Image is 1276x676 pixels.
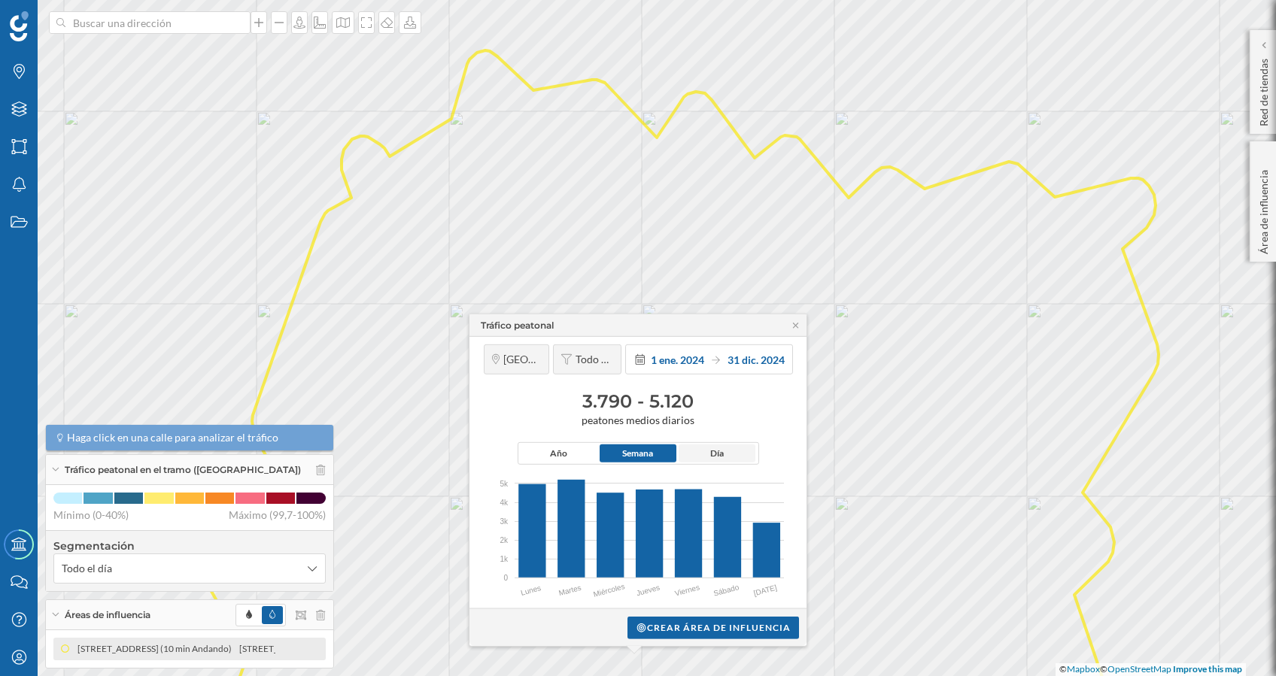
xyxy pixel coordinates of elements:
span: 3k [500,516,508,527]
div: [STREET_ADDRESS] (10 min Andando) [239,641,401,656]
span: Soporte [30,11,84,24]
img: Geoblink Logo [10,11,29,41]
text: Lunes [520,584,542,597]
span: 0 [503,572,508,584]
span: Máximo (99,7-100%) [229,508,326,523]
text: Martes [557,584,582,598]
div: Tráfico peatonal [481,318,554,332]
span: Mínimo (0-40%) [53,508,129,523]
span: Haga click en una calle para analizar el tráfico [67,430,278,445]
text: Miércoles [592,582,625,599]
span: 2k [500,535,508,546]
p: Red de tiendas [1256,53,1271,126]
span: Todo el día [62,561,112,576]
text: [DATE] [752,584,777,598]
text: Sábado [712,583,740,598]
div: © © [1056,663,1246,676]
span: Semana [622,447,653,460]
span: Día [710,447,724,460]
span: peatones medios diarios [477,414,799,427]
span: Tráfico peatonal en el tramo ([GEOGRAPHIC_DATA]) [65,463,301,477]
span: 31 dic. 2024 [728,353,785,365]
div: [STREET_ADDRESS] (10 min Andando) [77,641,239,656]
a: Improve this map [1173,663,1242,674]
span: Todo el día [576,353,613,366]
text: Viernes [674,583,700,597]
h3: 3.790 - 5.120 [477,390,799,414]
span: 5k [500,478,508,490]
span: 1k [500,553,508,565]
span: [GEOGRAPHIC_DATA] [503,353,541,366]
a: OpenStreetMap [1107,663,1171,674]
span: 4k [500,497,508,508]
span: Áreas de influencia [65,608,150,622]
h4: Segmentación [53,538,326,553]
a: Mapbox [1067,663,1100,674]
p: Área de influencia [1256,164,1271,254]
text: Jueves [636,584,661,598]
span: Año [550,447,567,460]
span: 1 ene. 2024 [651,353,704,365]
